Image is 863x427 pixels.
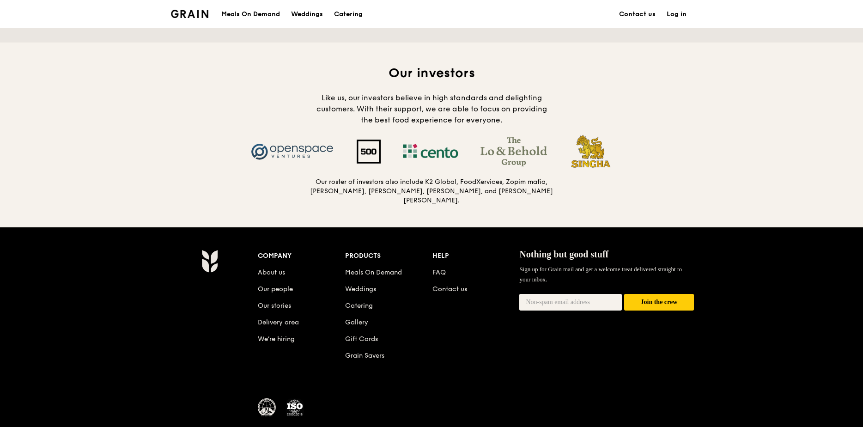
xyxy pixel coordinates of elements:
[334,0,363,28] div: Catering
[389,65,475,81] span: Our investors
[345,352,384,360] a: Grain Savers
[201,250,218,273] img: Grain
[291,0,323,28] div: Weddings
[258,335,295,343] a: We’re hiring
[432,285,467,293] a: Contact us
[614,0,661,28] a: Contact us
[221,0,280,28] div: Meals On Demand
[519,294,622,311] input: Non-spam email address
[519,266,682,283] span: Sign up for Grain mail and get a welcome treat delivered straight to your inbox.
[558,133,624,170] img: Singha
[661,0,692,28] a: Log in
[310,177,553,205] h5: Our roster of investors also include K2 Global, FoodXervices, Zopim mafia, [PERSON_NAME], [PERSON...
[258,268,285,276] a: About us
[316,93,547,124] span: Like us, our investors believe in high standards and delighting customers. With their support, we...
[432,268,446,276] a: FAQ
[345,250,432,262] div: Products
[345,302,373,310] a: Catering
[432,250,520,262] div: Help
[286,0,328,28] a: Weddings
[171,10,208,18] img: Grain
[519,249,608,259] span: Nothing but good stuff
[258,302,291,310] a: Our stories
[392,137,469,166] img: Cento Ventures
[258,250,345,262] div: Company
[258,398,276,417] img: MUIS Halal Certified
[345,318,368,326] a: Gallery
[345,268,402,276] a: Meals On Demand
[258,318,299,326] a: Delivery area
[345,335,378,343] a: Gift Cards
[258,285,293,293] a: Our people
[286,398,304,417] img: ISO Certified
[239,137,346,166] img: Openspace Ventures
[328,0,368,28] a: Catering
[345,285,376,293] a: Weddings
[624,294,694,311] button: Join the crew
[346,140,392,164] img: 500 Startups
[469,137,558,166] img: The Lo & Behold Group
